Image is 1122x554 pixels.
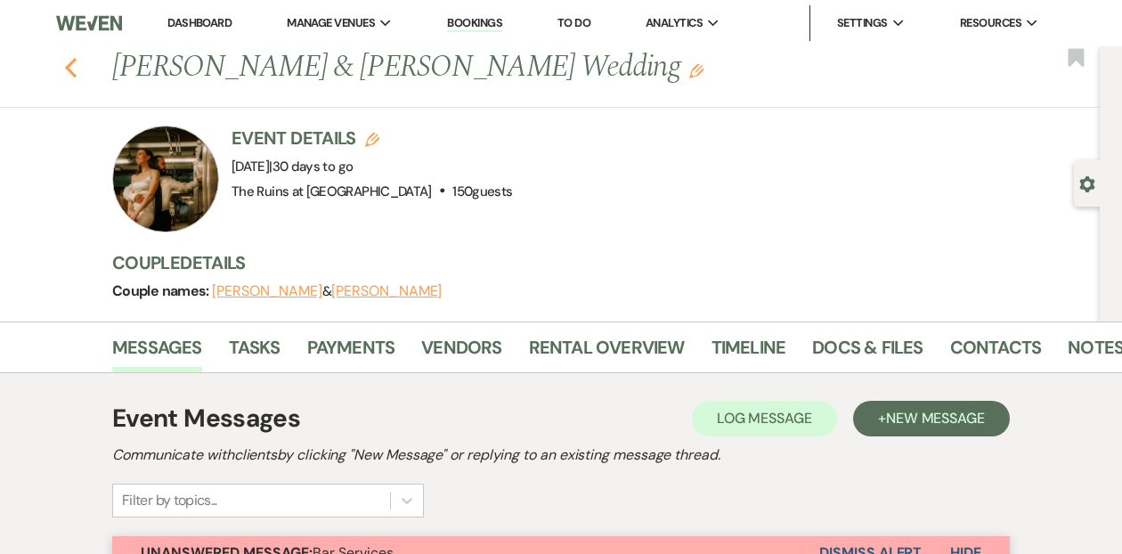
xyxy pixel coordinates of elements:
[269,158,353,175] span: |
[960,14,1021,32] span: Resources
[529,333,685,372] a: Rental Overview
[692,401,837,436] button: Log Message
[1079,175,1095,191] button: Open lead details
[711,333,786,372] a: Timeline
[287,14,375,32] span: Manage Venues
[837,14,888,32] span: Settings
[112,250,1082,275] h3: Couple Details
[122,490,217,511] div: Filter by topics...
[853,401,1010,436] button: +New Message
[447,15,502,32] a: Bookings
[886,409,985,428] span: New Message
[212,282,442,300] span: &
[232,158,353,175] span: [DATE]
[112,46,895,89] h1: [PERSON_NAME] & [PERSON_NAME] Wedding
[232,183,432,200] span: The Ruins at [GEOGRAPHIC_DATA]
[212,284,322,298] button: [PERSON_NAME]
[557,15,590,30] a: To Do
[421,333,501,372] a: Vendors
[112,333,202,372] a: Messages
[167,15,232,30] a: Dashboard
[812,333,923,372] a: Docs & Files
[112,281,212,300] span: Couple names:
[307,333,395,372] a: Payments
[950,333,1042,372] a: Contacts
[272,158,354,175] span: 30 days to go
[452,183,512,200] span: 150 guests
[689,62,703,78] button: Edit
[56,4,122,42] img: Weven Logo
[229,333,280,372] a: Tasks
[717,409,812,428] span: Log Message
[646,14,703,32] span: Analytics
[331,284,442,298] button: [PERSON_NAME]
[112,400,300,437] h1: Event Messages
[112,444,1010,466] h2: Communicate with clients by clicking "New Message" or replying to an existing message thread.
[232,126,512,151] h3: Event Details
